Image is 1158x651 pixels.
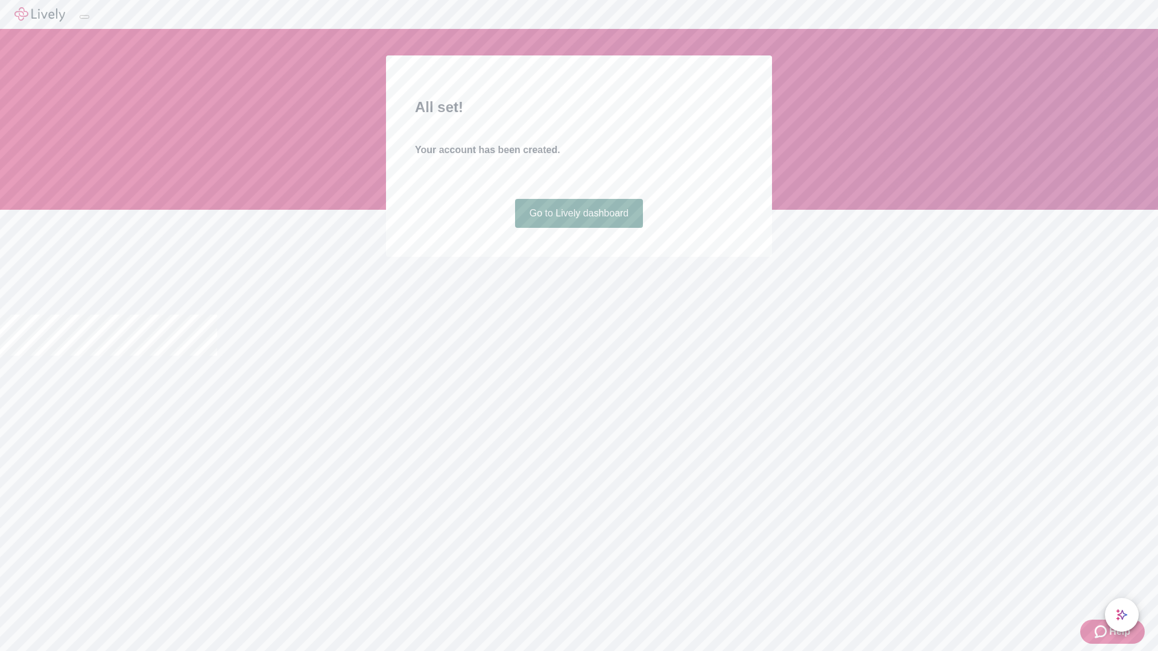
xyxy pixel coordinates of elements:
[14,7,65,22] img: Lively
[415,96,743,118] h2: All set!
[1080,620,1145,644] button: Zendesk support iconHelp
[515,199,644,228] a: Go to Lively dashboard
[1109,624,1130,639] span: Help
[415,143,743,157] h4: Your account has been created.
[1095,624,1109,639] svg: Zendesk support icon
[80,15,89,19] button: Log out
[1105,598,1139,632] button: chat
[1116,609,1128,621] svg: Lively AI Assistant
